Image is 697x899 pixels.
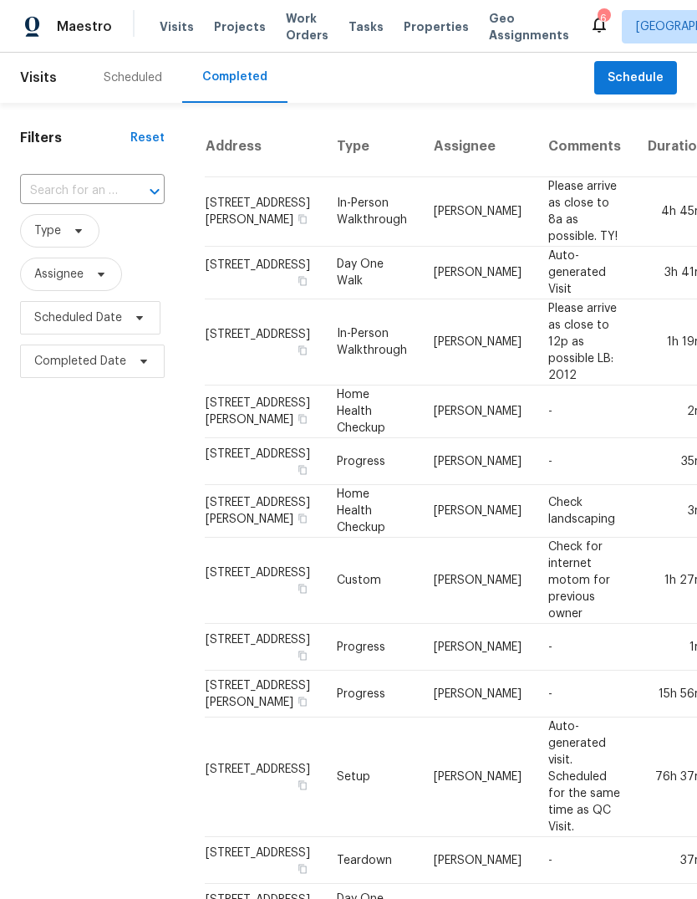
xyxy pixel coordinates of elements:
button: Schedule [594,61,677,95]
button: Copy Address [295,343,310,358]
span: Visits [20,59,57,96]
button: Copy Address [295,462,310,478]
input: Search for an address... [20,178,118,204]
span: Scheduled Date [34,309,122,326]
button: Copy Address [295,411,310,427]
td: Setup [323,718,420,837]
div: Completed [202,69,267,85]
td: - [535,837,634,884]
td: Progress [323,671,420,718]
span: Schedule [608,68,664,89]
th: Type [323,116,420,177]
td: [PERSON_NAME] [420,438,535,485]
div: 6 [598,10,609,27]
td: - [535,386,634,438]
span: Maestro [57,18,112,35]
button: Copy Address [295,511,310,526]
td: [STREET_ADDRESS] [205,299,323,386]
button: Copy Address [295,273,310,289]
td: [STREET_ADDRESS] [205,438,323,485]
button: Copy Address [295,694,310,709]
button: Copy Address [295,581,310,596]
td: [PERSON_NAME] [420,386,535,438]
td: [PERSON_NAME] [420,538,535,624]
th: Comments [535,116,634,177]
td: [PERSON_NAME] [420,624,535,671]
td: [STREET_ADDRESS] [205,247,323,299]
td: [PERSON_NAME] [420,671,535,718]
span: Assignee [34,266,84,283]
td: [PERSON_NAME] [420,718,535,837]
button: Copy Address [295,648,310,663]
td: In-Person Walkthrough [323,177,420,247]
button: Copy Address [295,212,310,227]
td: - [535,624,634,671]
td: Check landscaping [535,485,634,538]
td: Auto-generated Visit [535,247,634,299]
td: [STREET_ADDRESS][PERSON_NAME] [205,485,323,538]
td: - [535,438,634,485]
div: Reset [130,130,165,146]
td: Progress [323,624,420,671]
td: [PERSON_NAME] [420,247,535,299]
td: [STREET_ADDRESS] [205,538,323,624]
td: Check for internet motom for previous owner [535,538,634,624]
td: [STREET_ADDRESS][PERSON_NAME] [205,671,323,718]
td: [PERSON_NAME] [420,837,535,884]
td: Please arrive as close to 8a as possible. TY! [535,177,634,247]
td: [STREET_ADDRESS] [205,718,323,837]
td: [STREET_ADDRESS] [205,837,323,884]
span: Properties [404,18,469,35]
td: Custom [323,538,420,624]
td: Home Health Checkup [323,485,420,538]
td: Auto-generated visit. Scheduled for the same time as QC Visit. [535,718,634,837]
td: [PERSON_NAME] [420,299,535,386]
span: Projects [214,18,266,35]
td: Please arrive as close to 12p as possible LB: 2012 [535,299,634,386]
td: In-Person Walkthrough [323,299,420,386]
td: Teardown [323,837,420,884]
td: [PERSON_NAME] [420,485,535,538]
button: Copy Address [295,778,310,793]
td: - [535,671,634,718]
th: Assignee [420,116,535,177]
td: [PERSON_NAME] [420,177,535,247]
span: Type [34,222,61,239]
h1: Filters [20,130,130,146]
span: Geo Assignments [489,10,569,43]
td: [STREET_ADDRESS][PERSON_NAME] [205,177,323,247]
span: Visits [160,18,194,35]
button: Copy Address [295,861,310,876]
td: Progress [323,438,420,485]
span: Work Orders [286,10,328,43]
td: [STREET_ADDRESS][PERSON_NAME] [205,386,323,438]
td: Home Health Checkup [323,386,420,438]
span: Tasks [348,21,384,33]
td: [STREET_ADDRESS] [205,624,323,671]
button: Open [143,180,166,203]
span: Completed Date [34,353,126,370]
div: Scheduled [104,69,162,86]
td: Day One Walk [323,247,420,299]
th: Address [205,116,323,177]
